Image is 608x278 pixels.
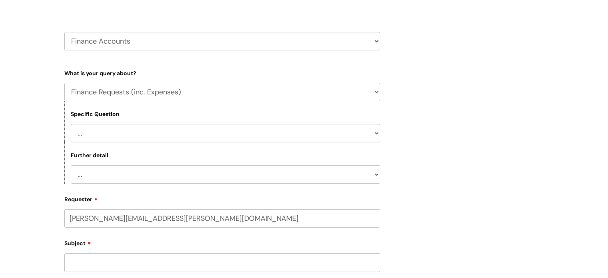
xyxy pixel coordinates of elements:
input: Email [64,209,380,228]
label: What is your query about? [64,68,380,77]
label: Specific Question [71,111,120,118]
label: Subject [64,237,380,247]
label: Requester [64,193,380,203]
label: Further detail [71,152,108,159]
